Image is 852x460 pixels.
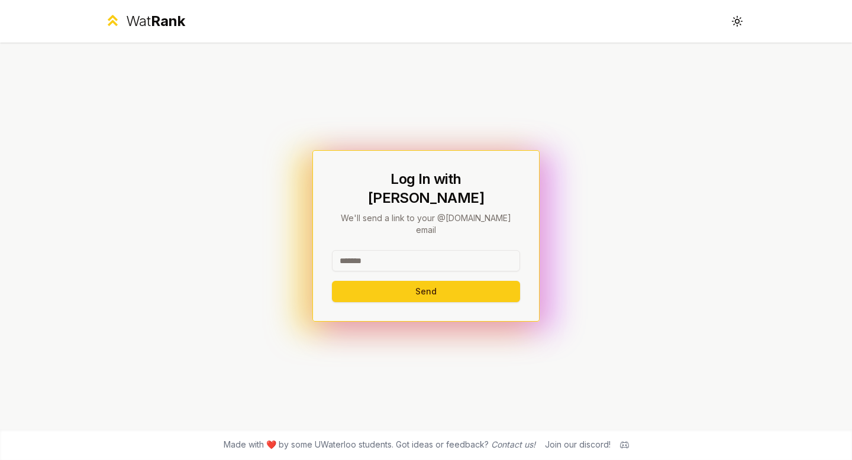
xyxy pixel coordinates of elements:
[332,170,520,208] h1: Log In with [PERSON_NAME]
[224,439,535,451] span: Made with ❤️ by some UWaterloo students. Got ideas or feedback?
[332,212,520,236] p: We'll send a link to your @[DOMAIN_NAME] email
[104,12,185,31] a: WatRank
[126,12,185,31] div: Wat
[332,281,520,302] button: Send
[491,439,535,449] a: Contact us!
[545,439,611,451] div: Join our discord!
[151,12,185,30] span: Rank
